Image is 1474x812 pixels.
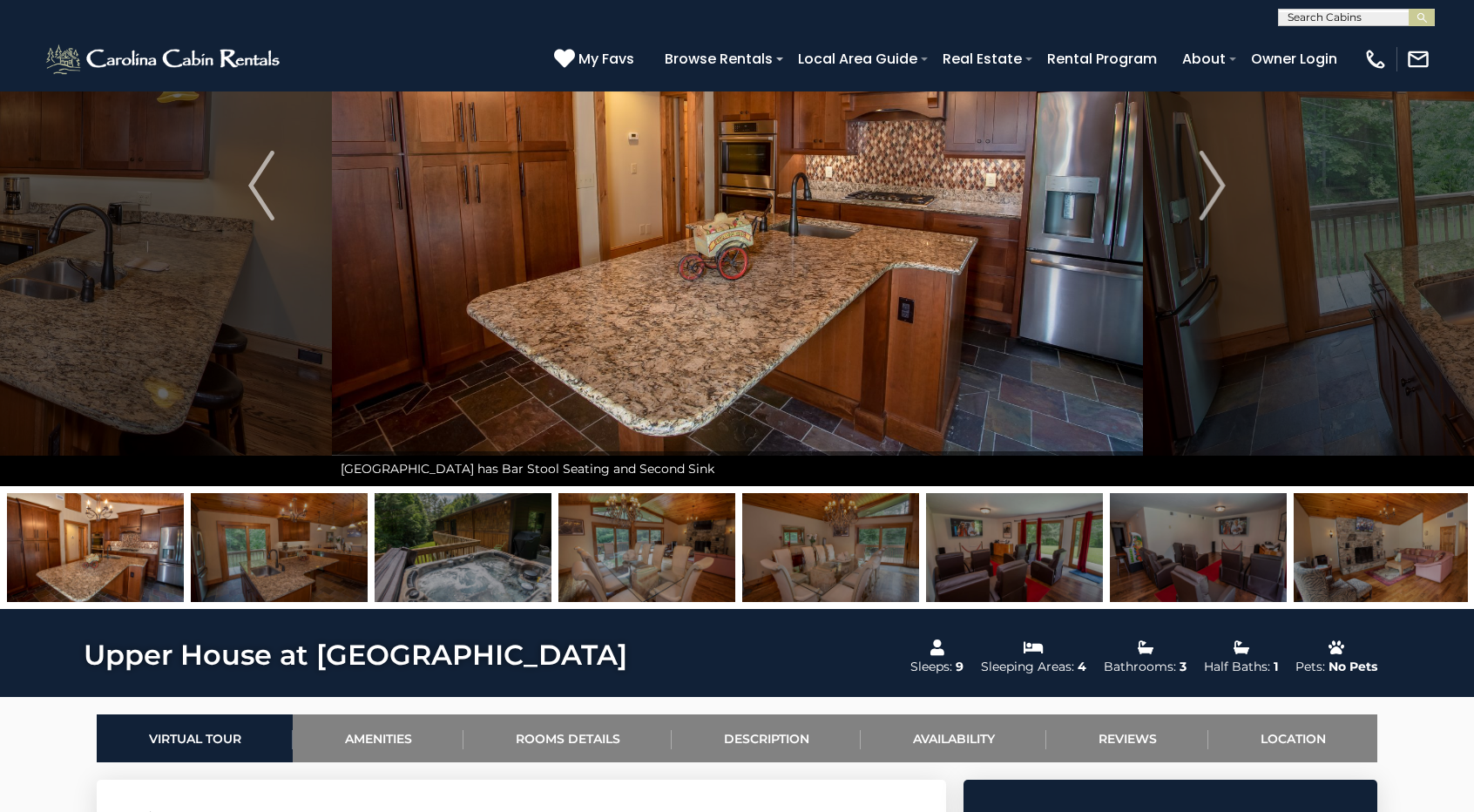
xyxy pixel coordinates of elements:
img: arrow [1200,151,1226,220]
a: Reviews [1046,714,1208,762]
img: 163273274 [926,493,1103,602]
img: phone-regular-white.png [1363,47,1388,71]
a: Owner Login [1242,44,1346,74]
a: Availability [861,714,1046,762]
a: About [1173,44,1234,74]
a: Virtual Tour [97,714,293,762]
a: Rooms Details [463,714,672,762]
div: [GEOGRAPHIC_DATA] has Bar Stool Seating and Second Sink [332,451,1143,486]
a: My Favs [554,48,639,71]
span: My Favs [578,48,634,70]
img: 163273270 [375,493,551,602]
img: 163273276 [1294,493,1471,602]
img: 163273271 [558,493,735,602]
img: 163273269 [191,493,368,602]
a: Local Area Guide [789,44,926,74]
img: 163273273 [742,493,919,602]
a: Amenities [293,714,463,762]
img: 163273268 [7,493,184,602]
img: White-1-2.png [44,42,285,77]
img: mail-regular-white.png [1406,47,1430,71]
a: Location [1208,714,1377,762]
a: Real Estate [934,44,1031,74]
img: arrow [248,151,274,220]
a: Rental Program [1038,44,1166,74]
img: 163273275 [1110,493,1287,602]
a: Browse Rentals [656,44,781,74]
a: Description [672,714,861,762]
